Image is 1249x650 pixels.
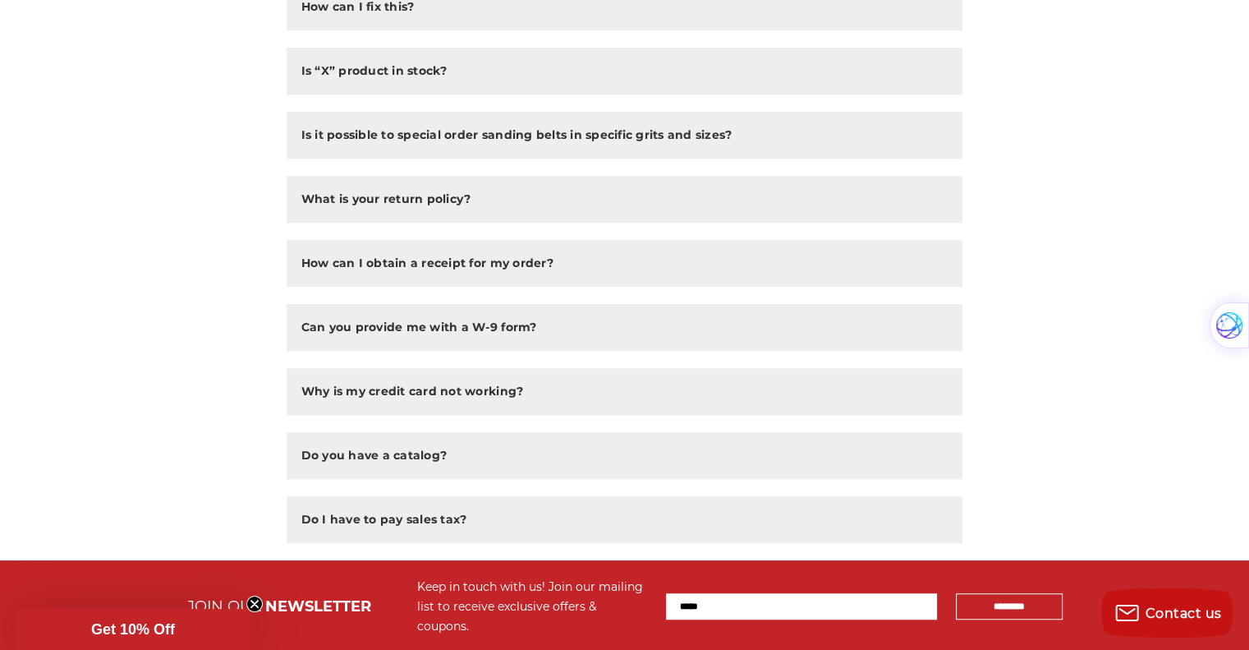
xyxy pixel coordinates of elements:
[246,596,263,612] button: Close teaser
[417,577,650,636] div: Keep in touch with us! Join our mailing list to receive exclusive offers & coupons.
[287,48,963,95] button: Is “X” product in stock?
[1146,606,1222,621] span: Contact us
[301,447,448,464] h2: Do you have a catalog?
[301,127,732,144] h2: Is it possible to special order sanding belts in specific grits and sizes?
[91,621,175,638] span: Get 10% Off
[287,304,963,351] button: Can you provide me with a W-9 form?
[301,383,524,400] h2: Why is my credit card not working?
[301,191,471,208] h2: What is your return policy?
[287,240,963,287] button: How can I obtain a receipt for my order?
[287,432,963,479] button: Do you have a catalog?
[1101,588,1233,638] button: Contact us
[287,496,963,543] button: Do I have to pay sales tax?
[301,319,537,336] h2: Can you provide me with a W-9 form?
[301,62,448,80] h2: Is “X” product in stock?
[287,368,963,415] button: Why is my credit card not working?
[287,112,963,159] button: Is it possible to special order sanding belts in specific grits and sizes?
[287,176,963,223] button: What is your return policy?
[16,609,250,650] div: Get 10% OffClose teaser
[301,255,553,272] h2: How can I obtain a receipt for my order?
[187,597,262,615] span: JOIN OUR
[301,511,467,528] h2: Do I have to pay sales tax?
[265,597,371,615] span: NEWSLETTER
